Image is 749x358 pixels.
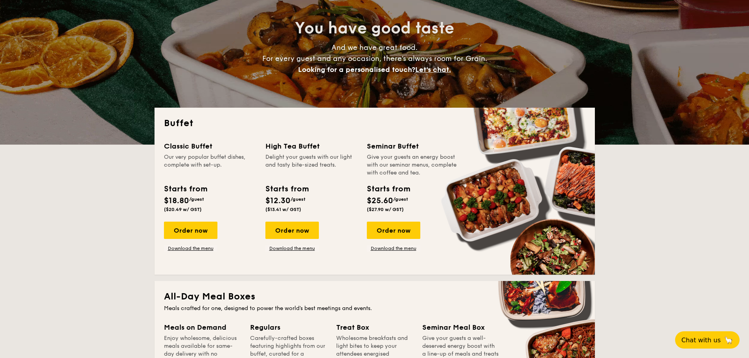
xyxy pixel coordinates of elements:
span: /guest [189,196,204,202]
span: /guest [393,196,408,202]
span: ($13.41 w/ GST) [265,207,301,212]
a: Download the menu [367,245,420,252]
button: Chat with us🦙 [675,331,740,349]
div: Meals crafted for one, designed to power the world's best meetings and events. [164,305,585,312]
div: Treat Box [336,322,413,333]
div: High Tea Buffet [265,141,357,152]
a: Download the menu [265,245,319,252]
span: /guest [291,196,305,202]
span: And we have great food. For every guest and any occasion, there’s always room for Grain. [262,43,487,74]
span: ($20.49 w/ GST) [164,207,202,212]
span: $12.30 [265,196,291,206]
div: Seminar Meal Box [422,322,499,333]
div: Starts from [367,183,410,195]
a: Download the menu [164,245,217,252]
div: Order now [164,222,217,239]
h2: All-Day Meal Boxes [164,290,585,303]
div: Starts from [164,183,207,195]
div: Classic Buffet [164,141,256,152]
div: Starts from [265,183,308,195]
span: Let's chat. [415,65,451,74]
h2: Buffet [164,117,585,130]
span: ($27.90 w/ GST) [367,207,404,212]
div: Meals on Demand [164,322,241,333]
div: Our very popular buffet dishes, complete with set-up. [164,153,256,177]
span: Chat with us [681,336,721,344]
span: You have good taste [295,19,454,38]
div: Order now [265,222,319,239]
span: $25.60 [367,196,393,206]
div: Give your guests an energy boost with our seminar menus, complete with coffee and tea. [367,153,459,177]
div: Order now [367,222,420,239]
div: Delight your guests with our light and tasty bite-sized treats. [265,153,357,177]
div: Seminar Buffet [367,141,459,152]
span: $18.80 [164,196,189,206]
span: 🦙 [724,336,733,345]
div: Regulars [250,322,327,333]
span: Looking for a personalised touch? [298,65,415,74]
